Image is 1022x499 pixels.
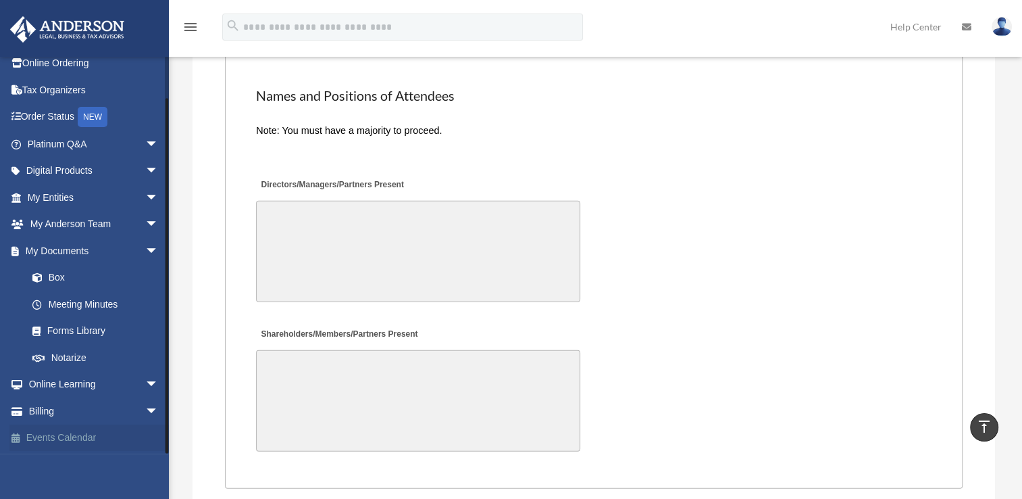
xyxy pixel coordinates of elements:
[976,419,992,435] i: vertical_align_top
[9,398,179,425] a: Billingarrow_drop_down
[9,184,179,211] a: My Entitiesarrow_drop_down
[9,211,179,238] a: My Anderson Teamarrow_drop_down
[9,50,179,77] a: Online Ordering
[970,413,998,442] a: vertical_align_top
[182,24,199,35] a: menu
[19,318,179,345] a: Forms Library
[9,130,179,158] a: Platinum Q&Aarrow_drop_down
[256,325,421,343] label: Shareholders/Members/Partners Present
[226,18,240,33] i: search
[19,291,172,318] a: Meeting Minutes
[256,176,407,195] label: Directors/Managers/Partners Present
[9,76,179,103] a: Tax Organizers
[9,158,179,185] a: Digital Productsarrow_drop_down
[182,19,199,35] i: menu
[78,107,107,127] div: NEW
[19,264,179,291] a: Box
[256,87,931,105] h2: Names and Positions of Attendees
[145,398,172,425] span: arrow_drop_down
[9,237,179,264] a: My Documentsarrow_drop_down
[6,16,128,43] img: Anderson Advisors Platinum Portal
[145,184,172,212] span: arrow_drop_down
[9,371,179,398] a: Online Learningarrow_drop_down
[992,17,1012,37] img: User Pic
[19,344,179,371] a: Notarize
[256,125,442,136] span: Note: You must have a majority to proceed.
[145,371,172,399] span: arrow_drop_down
[145,237,172,265] span: arrow_drop_down
[145,130,172,158] span: arrow_drop_down
[9,103,179,131] a: Order StatusNEW
[9,425,179,452] a: Events Calendar
[145,211,172,239] span: arrow_drop_down
[145,158,172,185] span: arrow_drop_down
